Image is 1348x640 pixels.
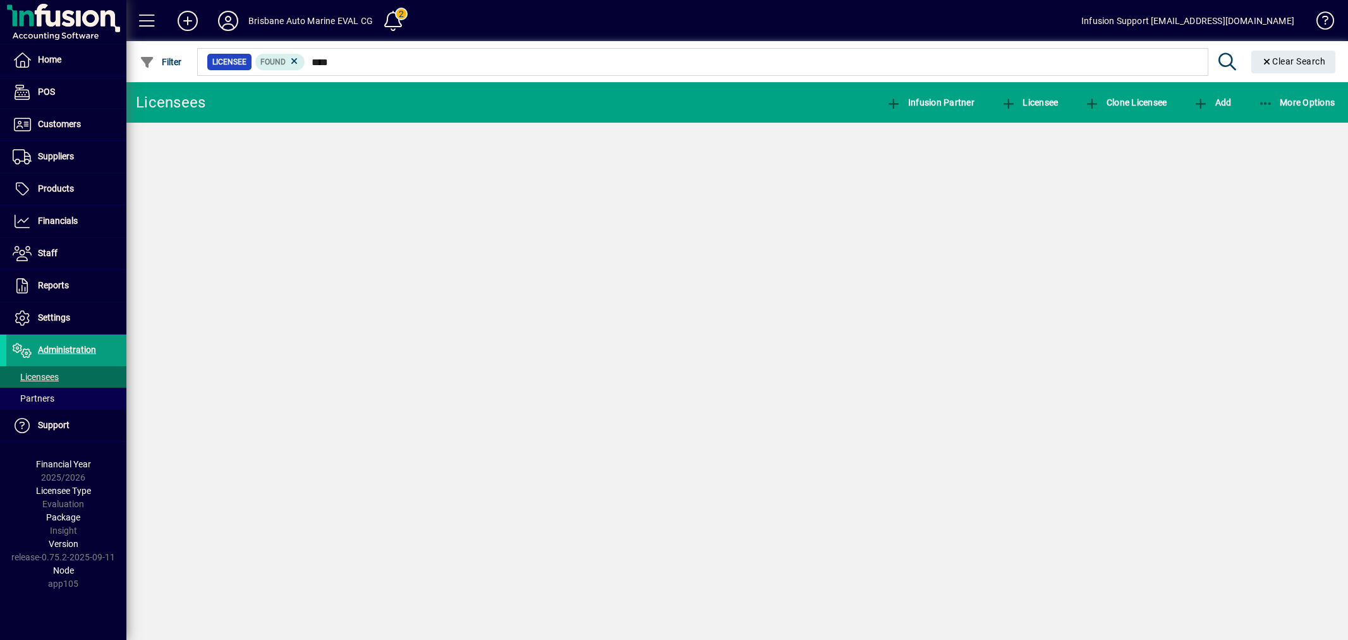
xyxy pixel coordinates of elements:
span: Licensees [13,372,59,382]
span: Add [1193,97,1231,108]
a: Partners [6,388,126,409]
a: Home [6,44,126,76]
button: Licensee [998,91,1062,114]
span: Filter [140,57,182,67]
button: Add [1190,91,1234,114]
span: Infusion Partner [886,97,975,108]
span: Clear Search [1261,56,1326,66]
span: Reports [38,280,69,290]
button: Filter [137,51,185,73]
span: Support [38,420,70,430]
span: Staff [38,248,58,258]
a: Knowledge Base [1307,3,1332,44]
a: Financials [6,206,126,237]
button: Infusion Partner [883,91,978,114]
div: Brisbane Auto Marine EVAL CG [248,11,373,31]
button: Clear [1251,51,1336,73]
div: Licensees [136,92,205,113]
span: Financials [38,216,78,226]
a: Reports [6,270,126,302]
a: Licensees [6,366,126,388]
span: Clone Licensee [1084,97,1167,108]
span: Customers [38,119,81,129]
a: Products [6,173,126,205]
a: Support [6,410,126,441]
button: Clone Licensee [1081,91,1170,114]
span: Financial Year [36,459,91,469]
a: Suppliers [6,141,126,173]
span: Suppliers [38,151,74,161]
span: More Options [1258,97,1335,108]
span: Settings [38,312,70,323]
div: Infusion Support [EMAIL_ADDRESS][DOMAIN_NAME] [1081,11,1294,31]
span: Home [38,54,61,65]
span: Products [38,183,74,194]
a: Customers [6,109,126,140]
span: Found [260,58,286,66]
span: Licensee Type [36,486,91,496]
span: Licensee [1001,97,1059,108]
a: Settings [6,302,126,334]
span: Administration [38,345,96,355]
a: POS [6,77,126,108]
span: Version [49,539,78,549]
button: Add [167,9,208,32]
span: POS [38,87,55,97]
span: Node [53,565,74,575]
span: Licensee [212,56,246,68]
button: Profile [208,9,248,32]
a: Staff [6,238,126,269]
button: More Options [1255,91,1339,114]
span: Package [46,512,80,522]
mat-chip: Found Status: Found [255,54,305,70]
span: Partners [13,393,54,403]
